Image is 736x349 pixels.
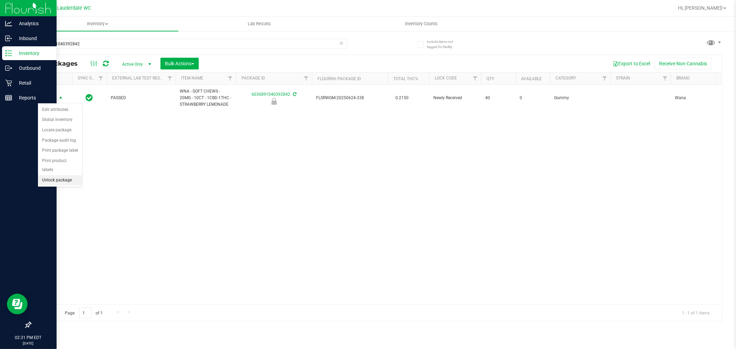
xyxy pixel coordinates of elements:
inline-svg: Outbound [5,65,12,72]
a: Brand [676,76,690,81]
span: 0 [520,95,546,101]
span: 1 - 1 of 1 items [676,308,715,318]
p: Retail [12,79,53,87]
span: WNA - SOFT CHEWS - 20MG - 10CT - 1CBD-1THC - STRAWBERRY LEMONADE [180,88,232,108]
span: Include items not tagged for facility [427,39,461,49]
a: External Lab Test Result [112,76,166,81]
span: Sync from Compliance System [292,92,296,97]
a: Filter [164,73,176,84]
span: Clear [339,39,344,48]
a: Category [556,76,576,81]
li: Print package label [38,145,82,156]
a: Lab Results [178,17,340,31]
span: Wana [675,95,736,101]
li: Locate package [38,125,82,135]
a: Filter [95,73,107,84]
button: Export to Excel [608,58,655,69]
a: 6036891040392842 [252,92,290,97]
span: Ft. Lauderdale WC [50,5,91,11]
inline-svg: Retail [5,79,12,86]
span: 0.2150 [392,93,412,103]
button: Receive Non-Cannabis [655,58,712,69]
input: Search Package ID, Item Name, SKU, Lot or Part Number... [30,39,347,49]
li: Edit attributes [38,105,82,115]
span: 40 [485,95,511,101]
a: Filter [225,73,236,84]
p: Inbound [12,34,53,43]
iframe: Resource center [7,294,28,314]
li: Print product labels [38,156,82,175]
inline-svg: Inventory [5,50,12,57]
inline-svg: Analytics [5,20,12,27]
p: 02:31 PM EDT [3,334,53,341]
span: In Sync [86,93,93,103]
span: Bulk Actions [165,61,194,66]
span: Page of 1 [59,308,109,318]
li: Unlock package [38,175,82,186]
a: Inventory Counts [340,17,502,31]
span: Inventory Counts [396,21,447,27]
input: 1 [79,308,91,318]
a: Filter [599,73,610,84]
span: Gummy [554,95,606,101]
a: Sync Status [78,76,104,81]
span: FLSRWGM-20250624-338 [316,95,384,101]
span: Lab Results [238,21,280,27]
span: All Packages [36,60,85,67]
span: PASSED [111,95,171,101]
a: Available [521,76,542,81]
p: [DATE] [3,341,53,346]
a: Inventory [17,17,178,31]
a: Total THC% [393,76,418,81]
span: Hi, [PERSON_NAME]! [678,5,723,11]
a: Qty [487,76,494,81]
a: Filter [301,73,312,84]
a: Item Name [181,76,203,81]
a: Strain [616,76,630,81]
p: Reports [12,94,53,102]
inline-svg: Inbound [5,35,12,42]
a: Lock Code [435,76,457,81]
a: Package ID [242,76,265,81]
span: Inventory [17,21,178,27]
li: Global inventory [38,115,82,125]
a: Filter [659,73,671,84]
inline-svg: Reports [5,94,12,101]
span: Newly Received [433,95,477,101]
div: Newly Received [235,98,313,105]
p: Analytics [12,19,53,28]
p: Outbound [12,64,53,72]
a: Filter [470,73,481,84]
li: Package audit log [38,135,82,146]
button: Bulk Actions [160,58,199,69]
p: Inventory [12,49,53,57]
a: Flourish Package ID [317,76,361,81]
span: select [57,93,65,103]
